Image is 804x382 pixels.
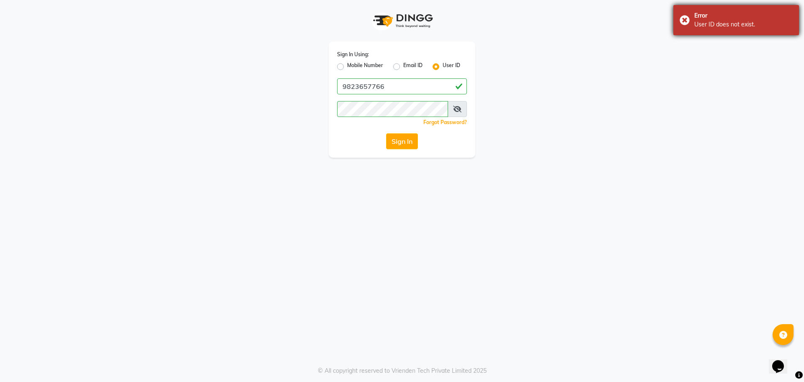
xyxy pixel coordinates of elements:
div: User ID does not exist. [694,20,793,29]
button: Sign In [386,133,418,149]
a: Forgot Password? [423,119,467,125]
input: Username [337,78,467,94]
label: User ID [443,62,460,72]
iframe: chat widget [769,348,796,374]
div: Error [694,11,793,20]
label: Mobile Number [347,62,383,72]
img: logo1.svg [368,8,435,33]
label: Sign In Using: [337,51,369,58]
label: Email ID [403,62,423,72]
input: Username [337,101,448,117]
